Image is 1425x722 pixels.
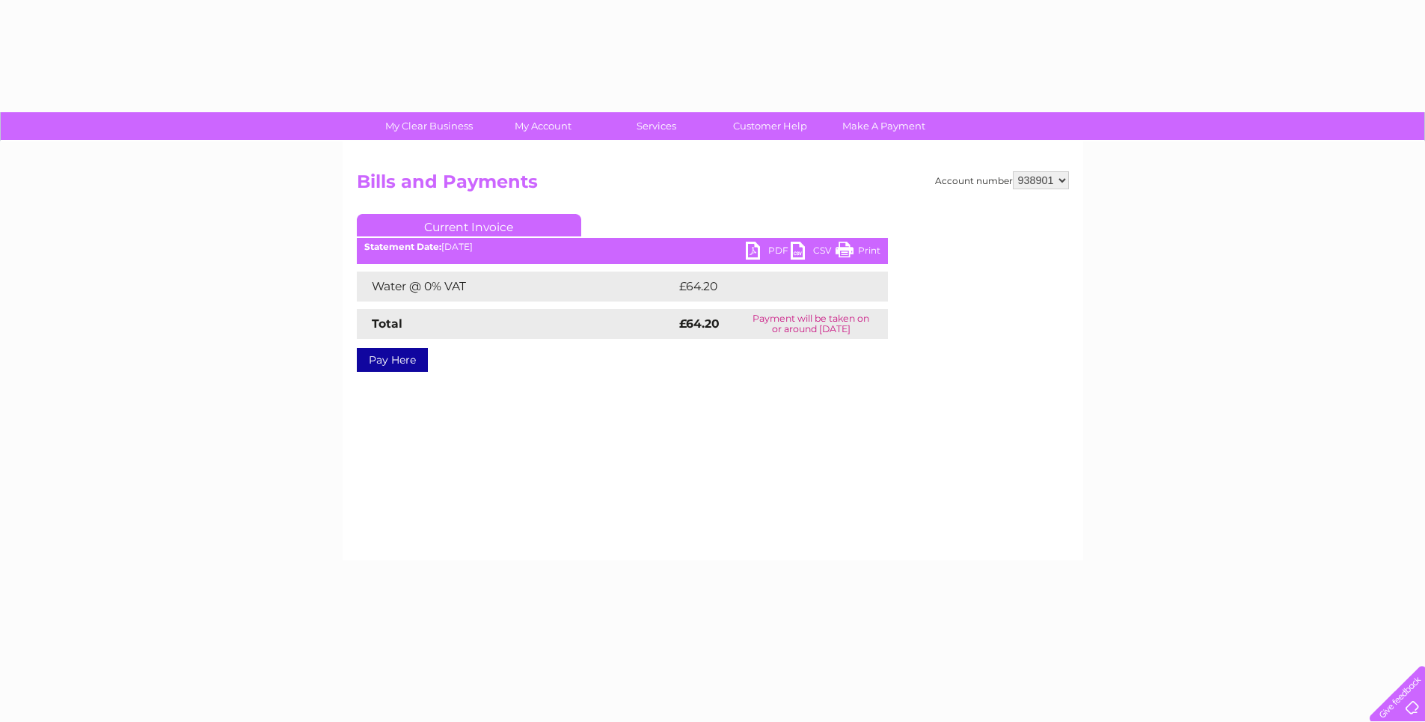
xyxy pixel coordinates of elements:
[836,242,880,263] a: Print
[357,214,581,236] a: Current Invoice
[935,171,1069,189] div: Account number
[675,272,858,302] td: £64.20
[357,348,428,372] a: Pay Here
[679,316,720,331] strong: £64.20
[822,112,946,140] a: Make A Payment
[595,112,718,140] a: Services
[735,309,888,339] td: Payment will be taken on or around [DATE]
[364,241,441,252] b: Statement Date:
[357,242,888,252] div: [DATE]
[481,112,604,140] a: My Account
[746,242,791,263] a: PDF
[357,171,1069,200] h2: Bills and Payments
[357,272,675,302] td: Water @ 0% VAT
[708,112,832,140] a: Customer Help
[791,242,836,263] a: CSV
[367,112,491,140] a: My Clear Business
[372,316,402,331] strong: Total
